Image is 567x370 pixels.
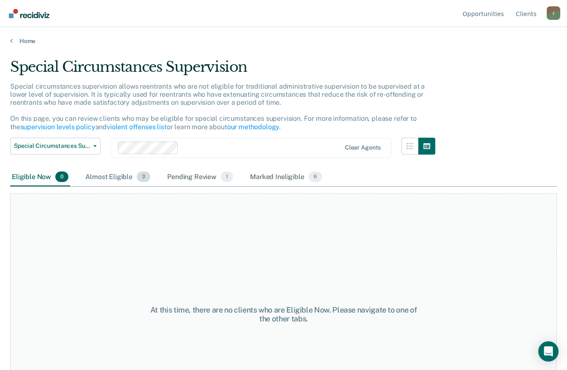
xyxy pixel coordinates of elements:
div: At this time, there are no clients who are Eligible Now. Please navigate to one of the other tabs. [147,305,420,324]
div: Special Circumstances Supervision [10,58,435,82]
div: Open Intercom Messenger [538,341,559,362]
div: Eligible Now0 [10,168,70,187]
span: Special Circumstances Supervision [14,142,90,150]
p: Special circumstances supervision allows reentrants who are not eligible for traditional administ... [10,82,425,131]
img: Recidiviz [9,9,49,18]
span: 0 [55,171,68,182]
div: Pending Review1 [165,168,235,187]
a: Home [10,37,557,45]
a: supervision levels policy [20,123,95,131]
span: 6 [309,171,322,182]
div: t [547,6,560,20]
div: Marked Ineligible6 [248,168,324,187]
a: our methodology [227,123,279,131]
button: Profile dropdown button [547,6,560,20]
div: Almost Eligible3 [84,168,152,187]
button: Special Circumstances Supervision [10,138,100,155]
div: Clear agents [345,144,381,151]
a: violent offenses list [107,123,167,131]
span: 3 [137,171,150,182]
span: 1 [221,171,233,182]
